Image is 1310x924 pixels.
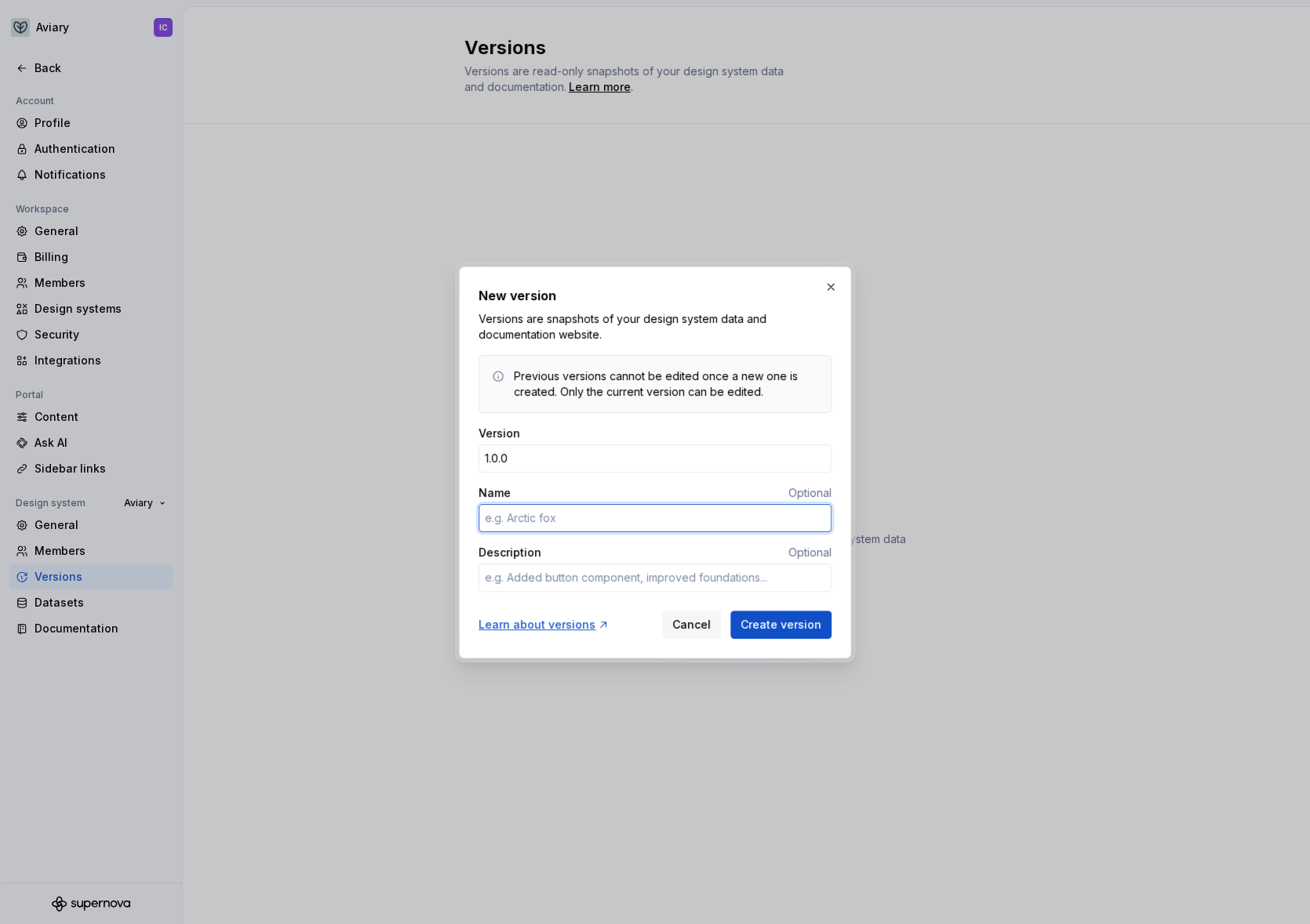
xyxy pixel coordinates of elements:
a: Learn about versions [479,617,610,632]
span: Create version [741,617,821,632]
button: Cancel [662,611,721,639]
h2: New version [479,286,831,305]
p: Versions are snapshots of your design system data and documentation website. [479,311,831,342]
span: Optional [788,486,831,499]
label: Description [479,545,541,560]
label: Name [479,485,511,501]
span: Optional [788,545,831,559]
input: e.g. Arctic fox [479,504,831,532]
button: Create version [730,611,831,639]
span: Cancel [672,617,711,632]
input: e.g. 0.8.1 [479,444,831,473]
div: Previous versions cannot be edited once a new one is created. Only the current version can be edi... [514,368,818,400]
label: Version [479,426,520,441]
